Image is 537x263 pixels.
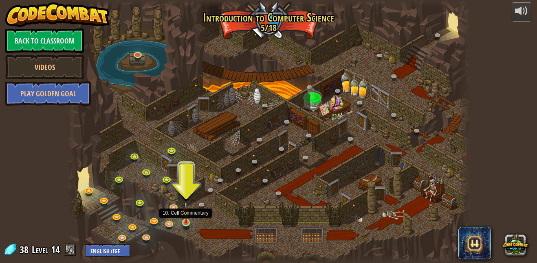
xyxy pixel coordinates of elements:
[20,243,31,256] span: 38
[181,201,191,223] img: level-banner-started.png
[511,2,532,22] button: Adjust volume
[32,243,48,256] span: Level
[5,55,84,79] a: Videos
[51,243,60,256] span: 14
[5,81,91,106] a: Play Golden Goal
[5,2,110,27] img: CodeCombat - Learn how to code by playing a game
[5,28,84,53] a: Back to Classroom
